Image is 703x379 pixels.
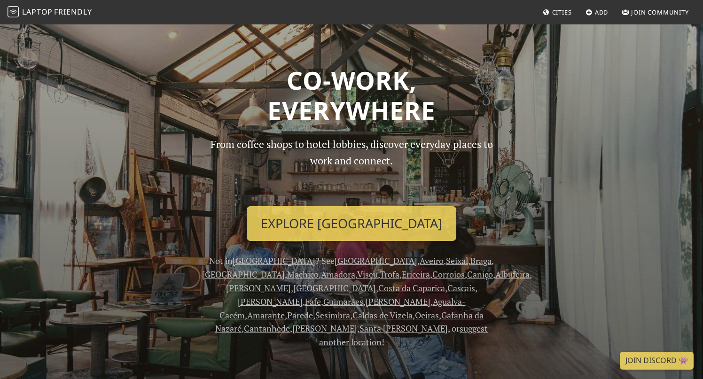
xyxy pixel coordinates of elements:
[292,323,357,334] a: [PERSON_NAME]
[323,296,363,307] a: Guimarães
[618,4,693,21] a: Join Community
[233,255,315,266] a: [GEOGRAPHIC_DATA]
[378,282,445,294] a: Costa da Caparica
[595,8,609,16] span: Add
[202,255,532,348] span: Not in ? See , , , , , , , , , , , , , , , , , , , , , , , , , , , , , , , or
[402,269,430,280] a: Ericeira
[247,309,285,321] a: Amarante
[47,65,656,125] h1: Co-work, Everywhere
[335,255,417,266] a: [GEOGRAPHIC_DATA]
[219,296,466,321] a: Agualva-Cacém
[467,269,493,280] a: Caniço
[470,255,492,266] a: Braga
[22,7,53,17] span: Laptop
[293,282,376,294] a: [GEOGRAPHIC_DATA]
[432,269,465,280] a: Corroios
[305,296,321,307] a: Fafe
[287,309,313,321] a: Parede
[315,309,350,321] a: Sesimbra
[366,296,430,307] a: [PERSON_NAME]
[446,255,468,266] a: Seixal
[238,296,303,307] a: [PERSON_NAME]
[552,8,572,16] span: Cities
[352,309,413,321] a: Caldas de Vizela
[631,8,689,16] span: Join Community
[287,269,319,280] a: Machico
[202,136,501,199] p: From coffee shops to hotel lobbies, discover everyday places to work and connect.
[247,206,456,241] a: Explore [GEOGRAPHIC_DATA]
[8,6,19,17] img: LaptopFriendly
[54,7,92,17] span: Friendly
[420,255,444,266] a: Aveiro
[244,323,290,334] a: Cantanhede
[447,282,475,294] a: Cascais
[8,4,92,21] a: LaptopFriendly LaptopFriendly
[620,352,694,370] a: Join Discord 👾
[226,282,291,294] a: [PERSON_NAME]
[582,4,612,21] a: Add
[539,4,576,21] a: Cities
[202,269,285,280] a: [GEOGRAPHIC_DATA]
[495,269,530,280] a: Albufeira
[321,269,355,280] a: Amadora
[380,269,399,280] a: Trofa
[359,323,448,334] a: Santa [PERSON_NAME]
[415,309,439,321] a: Oeiras
[357,269,378,280] a: Viseu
